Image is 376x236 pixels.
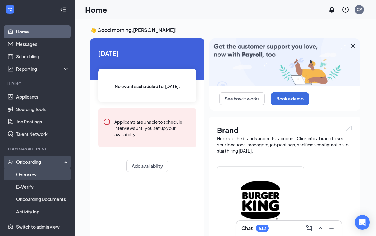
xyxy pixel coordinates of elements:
[16,66,70,72] div: Reporting
[357,7,362,12] div: CP
[16,115,69,128] a: Job Postings
[328,6,336,13] svg: Notifications
[355,215,370,230] div: Open Intercom Messenger
[327,223,337,233] button: Minimize
[315,223,325,233] button: ChevronUp
[16,38,69,50] a: Messages
[209,38,360,86] img: payroll-large.gif
[7,81,68,87] div: Hiring
[7,66,14,72] svg: Analysis
[217,135,353,154] div: Here are the brands under this account. Click into a brand to see your locations, managers, job p...
[328,225,335,232] svg: Minimize
[103,118,111,126] svg: Error
[16,180,69,193] a: E-Verify
[16,205,69,218] a: Activity log
[217,125,353,135] h1: Brand
[259,226,266,231] div: 612
[114,118,191,137] div: Applicants are unable to schedule interviews until you set up your availability.
[16,193,69,205] a: Onboarding Documents
[349,42,357,50] svg: Cross
[16,128,69,140] a: Talent Network
[271,92,309,105] button: Book a demo
[7,224,14,230] svg: Settings
[7,146,68,152] div: Team Management
[16,224,60,230] div: Switch to admin view
[16,168,69,180] a: Overview
[16,50,69,63] a: Scheduling
[16,159,64,165] div: Onboarding
[90,27,360,33] h3: 👋 Good morning, [PERSON_NAME] !
[241,181,280,220] img: Burger King
[85,4,107,15] h1: Home
[60,7,66,13] svg: Collapse
[345,125,353,132] img: open.6027fd2a22e1237b5b06.svg
[305,225,313,232] svg: ComposeMessage
[304,223,314,233] button: ComposeMessage
[16,25,69,38] a: Home
[16,91,69,103] a: Applicants
[7,159,14,165] svg: UserCheck
[126,160,168,172] button: Add availability
[241,225,253,232] h3: Chat
[7,6,13,12] svg: WorkstreamLogo
[16,103,69,115] a: Sourcing Tools
[219,92,265,105] button: See how it works
[98,48,196,58] span: [DATE]
[317,225,324,232] svg: ChevronUp
[342,6,349,13] svg: QuestionInfo
[115,83,180,90] span: No events scheduled for [DATE] .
